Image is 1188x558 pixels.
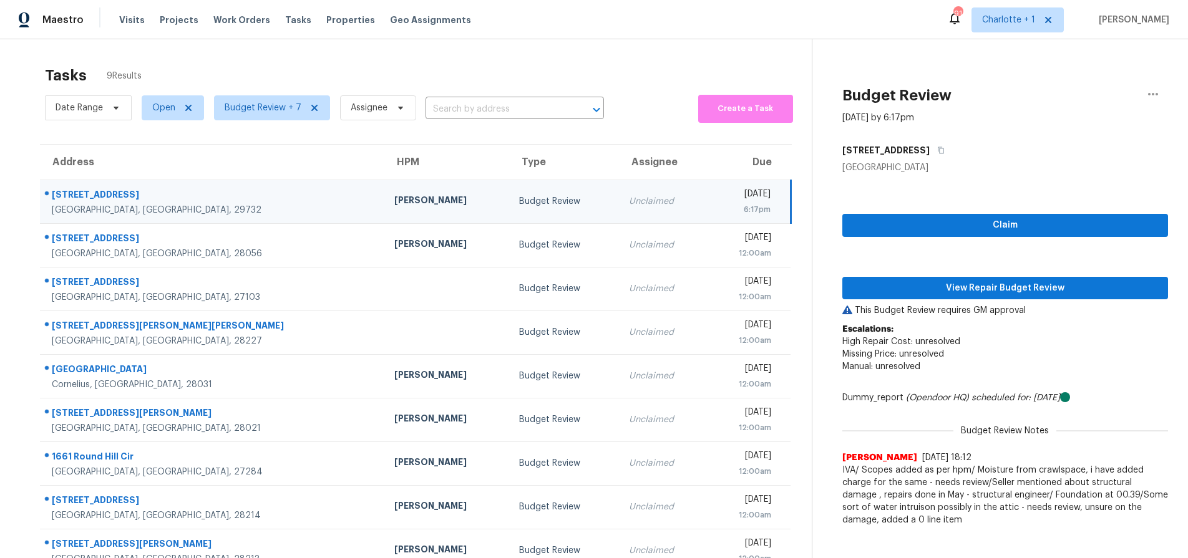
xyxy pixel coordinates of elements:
th: Due [707,145,791,180]
div: [GEOGRAPHIC_DATA], [GEOGRAPHIC_DATA], 27284 [52,466,374,478]
div: [GEOGRAPHIC_DATA] [842,161,1168,174]
div: [DATE] [717,406,771,421]
button: Claim [842,214,1168,237]
div: [PERSON_NAME] [394,499,500,515]
span: Claim [852,218,1158,233]
div: Cornelius, [GEOGRAPHIC_DATA], 28031 [52,378,374,391]
span: 9 Results [107,70,142,82]
div: [STREET_ADDRESS][PERSON_NAME] [52,406,374,422]
div: Dummy_report [842,392,1168,404]
h2: Budget Review [842,89,952,102]
div: [STREET_ADDRESS] [52,494,374,509]
div: [DATE] [717,275,771,291]
button: Copy Address [930,139,947,161]
div: [PERSON_NAME] [394,238,500,253]
div: [DATE] [717,362,771,378]
div: Unclaimed [629,239,697,251]
input: Search by address [426,100,569,119]
div: [DATE] [717,231,771,247]
span: [DATE] 18:12 [922,453,971,462]
div: 6:17pm [717,203,771,216]
span: Visits [119,14,145,26]
div: [DATE] by 6:17pm [842,112,914,124]
i: (Opendoor HQ) [906,393,969,402]
div: Unclaimed [629,413,697,426]
div: 12:00am [717,465,771,478]
div: [STREET_ADDRESS][PERSON_NAME] [52,537,374,553]
div: [STREET_ADDRESS][PERSON_NAME][PERSON_NAME] [52,319,374,335]
span: Date Range [56,102,103,114]
i: scheduled for: [DATE] [971,393,1060,402]
div: Unclaimed [629,501,697,513]
div: Budget Review [519,282,609,295]
div: [PERSON_NAME] [394,412,500,428]
b: Escalations: [842,325,893,334]
div: [GEOGRAPHIC_DATA], [GEOGRAPHIC_DATA], 28227 [52,335,374,347]
div: Budget Review [519,326,609,339]
span: Open [152,102,175,114]
div: 12:00am [717,509,771,521]
div: [STREET_ADDRESS] [52,188,374,204]
span: Geo Assignments [390,14,471,26]
div: [GEOGRAPHIC_DATA] [52,363,374,378]
div: [GEOGRAPHIC_DATA], [GEOGRAPHIC_DATA], 28021 [52,422,374,435]
span: View Repair Budget Review [852,281,1158,296]
div: Unclaimed [629,544,697,557]
div: 12:00am [717,378,771,390]
span: Missing Price: unresolved [842,350,944,358]
div: Budget Review [519,544,609,557]
h2: Tasks [45,69,87,82]
div: [DATE] [717,537,771,552]
span: Tasks [285,16,311,24]
span: High Repair Cost: unresolved [842,337,960,346]
span: Maestro [42,14,84,26]
button: Create a Task [698,95,793,123]
th: Assignee [619,145,707,180]
div: Budget Review [519,501,609,513]
span: Assignee [351,102,387,114]
div: [PERSON_NAME] [394,456,500,471]
div: [GEOGRAPHIC_DATA], [GEOGRAPHIC_DATA], 28056 [52,248,374,260]
span: Charlotte + 1 [982,14,1035,26]
div: [GEOGRAPHIC_DATA], [GEOGRAPHIC_DATA], 27103 [52,291,374,304]
div: [DATE] [717,319,771,334]
div: 12:00am [717,291,771,303]
div: Unclaimed [629,282,697,295]
span: Create a Task [704,102,787,116]
th: HPM [384,145,510,180]
th: Address [40,145,384,180]
div: 91 [953,7,962,20]
div: [GEOGRAPHIC_DATA], [GEOGRAPHIC_DATA], 28214 [52,509,374,522]
div: [STREET_ADDRESS] [52,276,374,291]
div: Budget Review [519,413,609,426]
div: Unclaimed [629,195,697,208]
button: View Repair Budget Review [842,277,1168,300]
span: [PERSON_NAME] [842,451,917,464]
div: [DATE] [717,450,771,465]
div: 12:00am [717,334,771,347]
div: [STREET_ADDRESS] [52,232,374,248]
div: Unclaimed [629,457,697,469]
span: [PERSON_NAME] [1094,14,1169,26]
span: Budget Review + 7 [225,102,301,114]
h5: [STREET_ADDRESS] [842,144,930,156]
div: Budget Review [519,195,609,208]
div: [DATE] [717,493,771,509]
div: Budget Review [519,457,609,469]
span: Properties [326,14,375,26]
span: IVA/ Scopes added as per hpm/ Moisture from crawlspace, i have added charge for the same - needs ... [842,464,1168,526]
span: Budget Review Notes [953,425,1056,437]
div: [PERSON_NAME] [394,194,500,209]
button: Open [588,101,605,118]
span: Work Orders [213,14,270,26]
span: Manual: unresolved [842,362,920,371]
div: 1661 Round Hill Cir [52,450,374,466]
div: [DATE] [717,188,771,203]
th: Type [509,145,619,180]
div: [PERSON_NAME] [394,368,500,384]
span: Projects [160,14,198,26]
p: This Budget Review requires GM approval [842,304,1168,317]
div: Budget Review [519,370,609,382]
div: 12:00am [717,247,771,259]
div: Budget Review [519,239,609,251]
